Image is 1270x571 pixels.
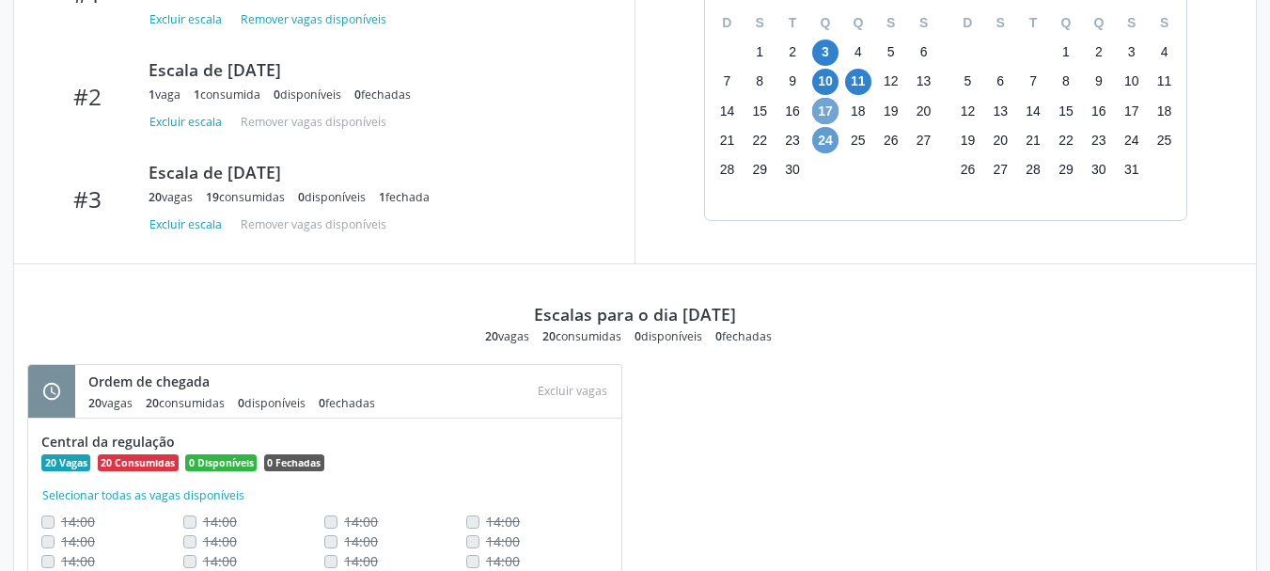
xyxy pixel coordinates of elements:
[878,40,904,66] span: sexta-feira, 5 de setembro de 2025
[984,8,1017,38] div: S
[845,40,871,66] span: quinta-feira, 4 de setembro de 2025
[98,454,179,471] span: 20 Consumidas
[878,127,904,153] span: sexta-feira, 26 de setembro de 2025
[274,87,280,103] span: 0
[149,87,155,103] span: 1
[203,532,237,550] span: Não é possivel realocar uma vaga consumida
[812,127,839,153] span: quarta-feira, 24 de setembro de 2025
[1020,127,1046,153] span: terça-feira, 21 de outubro de 2025
[779,69,806,95] span: terça-feira, 9 de setembro de 2025
[344,552,378,570] span: Não é possivel realocar uma vaga consumida
[1119,98,1145,124] span: sexta-feira, 17 de outubro de 2025
[1119,156,1145,182] span: sexta-feira, 31 de outubro de 2025
[194,87,260,103] div: consumida
[812,69,839,95] span: quarta-feira, 10 de setembro de 2025
[878,69,904,95] span: sexta-feira, 12 de setembro de 2025
[149,189,193,205] div: vagas
[1119,69,1145,95] span: sexta-feira, 10 de outubro de 2025
[486,532,520,550] span: Não é possivel realocar uma vaga consumida
[534,304,736,325] div: Escalas para o dia [DATE]
[911,98,937,124] span: sábado, 20 de setembro de 2025
[1053,69,1079,95] span: quarta-feira, 8 de outubro de 2025
[746,156,773,182] span: segunda-feira, 29 de setembro de 2025
[274,87,341,103] div: disponíveis
[779,98,806,124] span: terça-feira, 16 de setembro de 2025
[238,395,306,411] div: disponíveis
[41,432,608,452] div: Central da regulação
[954,69,980,95] span: domingo, 5 de outubro de 2025
[1152,127,1178,153] span: sábado, 25 de outubro de 2025
[746,127,773,153] span: segunda-feira, 22 de setembro de 2025
[911,40,937,66] span: sábado, 6 de setembro de 2025
[635,328,641,344] span: 0
[344,532,378,550] span: Não é possivel realocar uma vaga consumida
[845,69,871,95] span: quinta-feira, 11 de setembro de 2025
[715,328,722,344] span: 0
[379,189,430,205] div: fechada
[1119,40,1145,66] span: sexta-feira, 3 de outubro de 2025
[146,395,225,411] div: consumidas
[1053,98,1079,124] span: quarta-feira, 15 de outubro de 2025
[149,189,162,205] span: 20
[711,8,744,38] div: D
[845,127,871,153] span: quinta-feira, 25 de setembro de 2025
[88,395,102,411] span: 20
[344,513,378,531] span: Não é possivel realocar uma vaga consumida
[713,98,740,124] span: domingo, 14 de setembro de 2025
[40,83,135,110] div: #2
[1148,8,1181,38] div: S
[1086,69,1112,95] span: quinta-feira, 9 de outubro de 2025
[319,395,375,411] div: fechadas
[954,127,980,153] span: domingo, 19 de outubro de 2025
[713,69,740,95] span: domingo, 7 de setembro de 2025
[149,212,229,237] button: Excluir escala
[354,87,361,103] span: 0
[911,69,937,95] span: sábado, 13 de setembro de 2025
[1086,127,1112,153] span: quinta-feira, 23 de outubro de 2025
[185,454,257,471] span: 0 Disponíveis
[485,328,529,344] div: vagas
[874,8,907,38] div: S
[1152,98,1178,124] span: sábado, 18 de outubro de 2025
[779,40,806,66] span: terça-feira, 2 de setembro de 2025
[149,162,595,182] div: Escala de [DATE]
[954,98,980,124] span: domingo, 12 de outubro de 2025
[264,454,324,471] span: 0 Fechadas
[149,109,229,135] button: Excluir escala
[379,189,385,205] span: 1
[149,87,180,103] div: vaga
[41,486,245,505] button: Selecionar todas as vagas disponíveis
[1053,156,1079,182] span: quarta-feira, 29 de outubro de 2025
[88,372,388,391] div: Ordem de chegada
[744,8,776,38] div: S
[1017,8,1050,38] div: T
[61,552,95,570] span: Não é possivel realocar uma vaga consumida
[1050,8,1083,38] div: Q
[987,127,1013,153] span: segunda-feira, 20 de outubro de 2025
[530,378,615,404] div: Escolha as vagas para excluir
[812,98,839,124] span: quarta-feira, 17 de setembro de 2025
[61,532,95,550] span: Não é possivel realocar uma vaga consumida
[542,328,556,344] span: 20
[713,127,740,153] span: domingo, 21 de setembro de 2025
[987,98,1013,124] span: segunda-feira, 13 de outubro de 2025
[485,328,498,344] span: 20
[635,328,702,344] div: disponíveis
[61,513,95,531] span: Não é possivel realocar uma vaga consumida
[486,513,520,531] span: Não é possivel realocar uma vaga consumida
[1082,8,1115,38] div: Q
[88,395,133,411] div: vagas
[206,189,285,205] div: consumidas
[1053,40,1079,66] span: quarta-feira, 1 de outubro de 2025
[1086,40,1112,66] span: quinta-feira, 2 de outubro de 2025
[951,8,984,38] div: D
[194,87,200,103] span: 1
[713,156,740,182] span: domingo, 28 de setembro de 2025
[298,189,366,205] div: disponíveis
[238,395,244,411] span: 0
[319,395,325,411] span: 0
[149,59,595,80] div: Escala de [DATE]
[812,40,839,66] span: quarta-feira, 3 de setembro de 2025
[911,127,937,153] span: sábado, 27 de setembro de 2025
[746,40,773,66] span: segunda-feira, 1 de setembro de 2025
